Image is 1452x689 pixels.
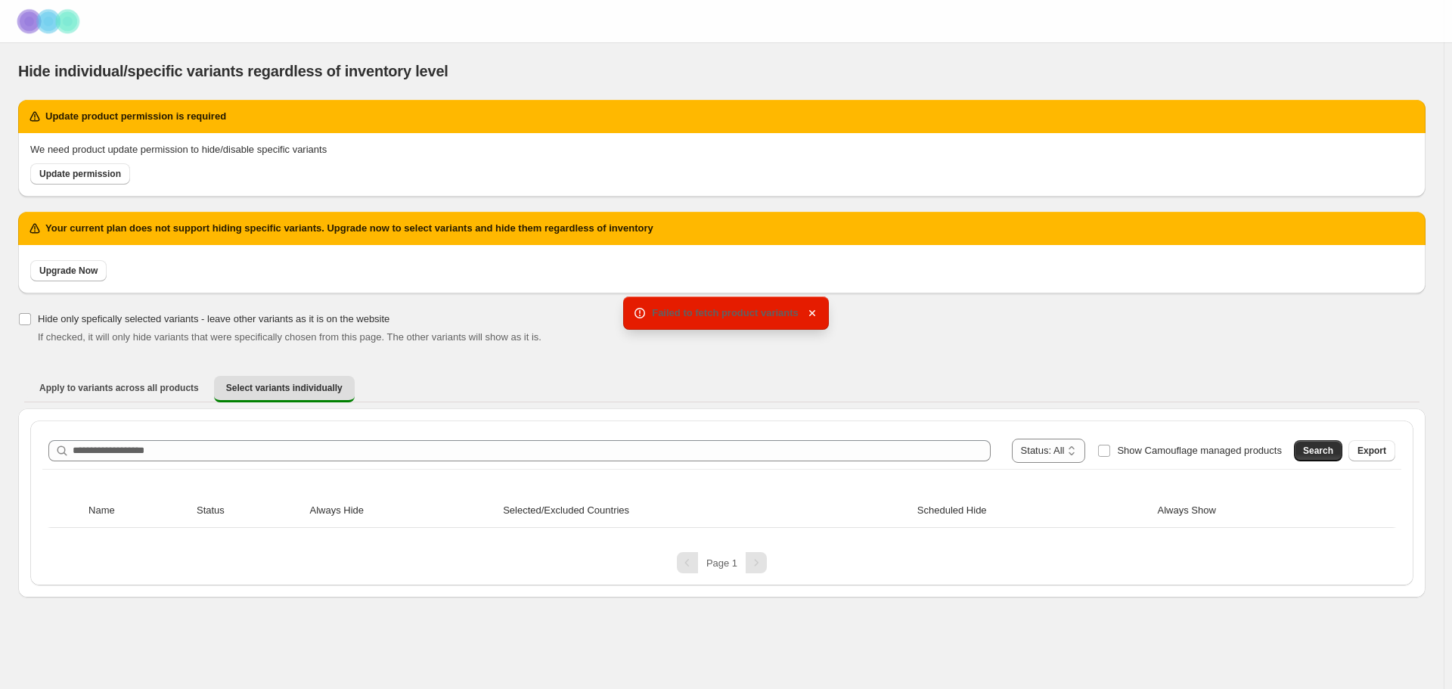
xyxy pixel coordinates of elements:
[706,557,737,569] span: Page 1
[42,552,1401,573] nav: Pagination
[18,408,1426,597] div: Select variants individually
[27,376,211,400] button: Apply to variants across all products
[306,494,499,528] th: Always Hide
[39,382,199,394] span: Apply to variants across all products
[1357,445,1386,457] span: Export
[18,63,448,79] span: Hide individual/specific variants regardless of inventory level
[84,494,192,528] th: Name
[45,109,226,124] h2: Update product permission is required
[1348,440,1395,461] button: Export
[1303,445,1333,457] span: Search
[226,382,343,394] span: Select variants individually
[45,221,653,236] h2: Your current plan does not support hiding specific variants. Upgrade now to select variants and h...
[1117,445,1282,456] span: Show Camouflage managed products
[38,313,389,324] span: Hide only spefically selected variants - leave other variants as it is on the website
[1153,494,1360,528] th: Always Show
[498,494,913,528] th: Selected/Excluded Countries
[39,168,121,180] span: Update permission
[192,494,306,528] th: Status
[652,307,799,318] span: Failed to fetch product variants
[913,494,1153,528] th: Scheduled Hide
[1294,440,1342,461] button: Search
[30,163,130,185] a: Update permission
[30,144,327,155] span: We need product update permission to hide/disable specific variants
[38,331,541,343] span: If checked, it will only hide variants that were specifically chosen from this page. The other va...
[214,376,355,402] button: Select variants individually
[39,265,98,277] span: Upgrade Now
[30,260,107,281] a: Upgrade Now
